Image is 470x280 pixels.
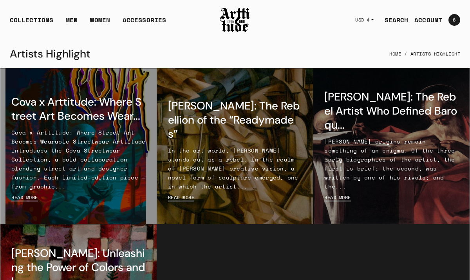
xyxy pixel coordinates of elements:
[219,7,251,33] img: Arttitude
[168,146,302,191] p: In the art world, [PERSON_NAME] stands out as a rebel. In the realm of [PERSON_NAME] creative vis...
[401,45,460,63] li: Artists Highlight
[313,68,470,224] a: Caravaggio: The Rebel Artist Who Defined Baroque Luxury
[389,45,401,63] a: Home
[408,12,442,28] a: ACCOUNT
[66,15,78,31] a: MEN
[453,18,456,22] span: 8
[324,137,459,191] p: [PERSON_NAME] origins remain something of an enigma. Of the three early biographies of the artist...
[355,17,370,23] span: USD $
[123,15,166,31] div: ACCESSORIES
[10,45,90,63] h1: Artists Highlight
[324,194,351,201] a: Read more Caravaggio: The Rebel Artist Who Defined Baroqu...
[11,194,38,201] a: Read more Cova x Arttitude: Where Street Art Becomes Wear...
[4,15,172,31] ul: Main navigation
[378,12,409,28] a: SEARCH
[351,11,378,29] button: USD $
[168,194,195,201] a: Read more Marcel Duchamp: The Rebellion of the “Readymades”
[90,15,110,31] a: WOMEN
[11,128,146,191] p: Cova x Arttitude: Where Street Art Becomes Wearable Streetwear Arttitude introduces the Cova Stre...
[324,90,457,132] a: [PERSON_NAME]: The Rebel Artist Who Defined Baroqu...
[157,68,313,224] a: Marcel Duchamp: The Rebellion of the “Readymades”
[442,11,460,29] a: Open cart
[0,68,157,224] a: Cova x Arttitude: Where Street Art Becomes Wearable Streetwear
[11,95,141,123] a: Cova x Arttitude: Where Street Art Becomes Wear...
[168,99,300,141] a: [PERSON_NAME]: The Rebellion of the “Readymades”
[10,15,53,31] div: COLLECTIONS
